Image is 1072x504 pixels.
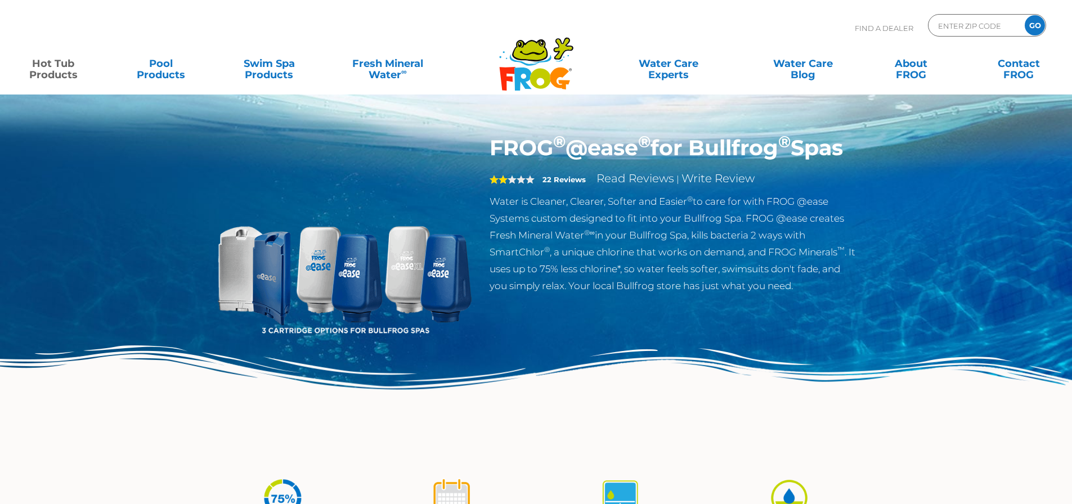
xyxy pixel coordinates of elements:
a: Water CareExperts [600,52,737,75]
a: Fresh MineralWater∞ [335,52,440,75]
input: GO [1025,15,1045,35]
a: Read Reviews [596,172,674,185]
p: Find A Dealer [855,14,913,42]
sup: ® [778,132,791,151]
img: Frog Products Logo [493,22,580,91]
sup: ® [638,132,651,151]
a: Hot TubProducts [11,52,95,75]
sup: ® [544,245,550,254]
a: PoolProducts [119,52,203,75]
img: bullfrog-product-hero.png [216,135,473,393]
span: | [676,174,679,184]
a: Swim SpaProducts [227,52,311,75]
a: AboutFROG [869,52,953,75]
sup: ® [553,132,566,151]
sup: ® [687,195,693,203]
strong: 22 Reviews [542,175,586,184]
a: Write Review [681,172,755,185]
span: 2 [490,175,508,184]
h1: FROG @ease for Bullfrog Spas [490,135,857,161]
a: Water CareBlog [761,52,845,75]
p: Water is Cleaner, Clearer, Softer and Easier to care for with FROG @ease Systems custom designed ... [490,193,857,294]
sup: ®∞ [584,228,595,237]
a: ContactFROG [977,52,1061,75]
sup: ™ [837,245,845,254]
sup: ∞ [401,67,407,76]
